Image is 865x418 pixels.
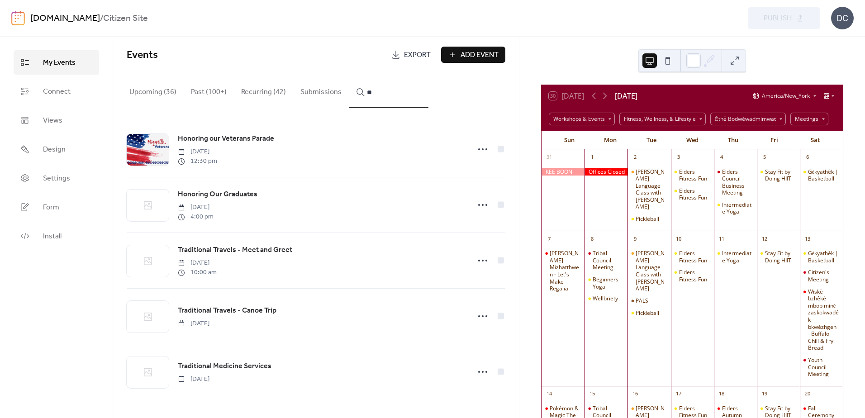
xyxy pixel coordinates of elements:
[100,10,103,27] b: /
[544,152,554,162] div: 31
[714,250,757,264] div: Intermediate Yoga
[803,152,813,162] div: 6
[587,152,597,162] div: 1
[765,250,796,264] div: Stay Fit by Doing HIIT
[293,73,349,107] button: Submissions
[43,231,62,242] span: Install
[178,245,292,256] span: Traditional Travels - Meet and Greet
[717,152,727,162] div: 4
[14,166,99,190] a: Settings
[590,131,631,149] div: Mon
[234,73,293,107] button: Recurring (42)
[760,152,770,162] div: 5
[43,144,66,155] span: Design
[636,309,659,317] div: Pickleball
[178,305,276,317] a: Traditional Travels - Canoe Trip
[43,115,62,126] span: Views
[14,224,99,248] a: Install
[714,201,757,215] div: Intermediate Yoga
[461,50,499,61] span: Add Event
[762,93,810,99] span: America/New_York
[627,215,670,223] div: Pickleball
[178,305,276,316] span: Traditional Travels - Canoe Trip
[178,203,214,212] span: [DATE]
[178,157,217,166] span: 12:30 pm
[404,50,431,61] span: Export
[674,152,684,162] div: 3
[808,288,839,351] div: Wiskë bzhêké mbop minė zaskokwadék bkwézhgën - Buffalo Chili & Fry Bread
[11,11,25,25] img: logo
[43,173,70,184] span: Settings
[803,389,813,399] div: 20
[679,250,710,264] div: Elders Fitness Fun
[178,133,274,144] span: Honoring our Veterans Parade
[587,389,597,399] div: 15
[636,215,659,223] div: Pickleball
[593,250,624,271] div: Tribal Council Meeting
[760,234,770,244] div: 12
[831,7,854,29] div: DC
[542,168,585,176] div: KEE BOON MEIN KAA Pow Wow
[717,389,727,399] div: 18
[178,319,209,328] span: [DATE]
[800,168,843,182] div: Gėkyathêk | Basketball
[671,187,714,201] div: Elders Fitness Fun
[757,168,800,182] div: Stay Fit by Doing HIIT
[630,234,640,244] div: 9
[671,269,714,283] div: Elders Fitness Fun
[14,50,99,75] a: My Events
[593,295,618,302] div: Wellbriety
[593,276,624,290] div: Beginners Yoga
[178,361,271,372] a: Traditional Medicine Services
[549,131,590,149] div: Sun
[674,234,684,244] div: 10
[43,202,59,213] span: Form
[30,10,100,27] a: [DOMAIN_NAME]
[722,201,753,215] div: Intermediate Yoga
[636,168,667,211] div: [PERSON_NAME] Language Class with [PERSON_NAME]
[585,276,627,290] div: Beginners Yoga
[671,250,714,264] div: Elders Fitness Fun
[178,244,292,256] a: Traditional Travels - Meet and Greet
[765,168,796,182] div: Stay Fit by Doing HIIT
[722,250,753,264] div: Intermediate Yoga
[808,269,839,283] div: Citizen's Meeting
[627,250,670,292] div: Bodwéwadmimwen Potawatomi Language Class with Kevin Daugherty
[14,79,99,104] a: Connect
[441,47,505,63] button: Add Event
[808,168,839,182] div: Gėkyathêk | Basketball
[178,375,209,384] span: [DATE]
[127,45,158,65] span: Events
[713,131,754,149] div: Thu
[544,234,554,244] div: 7
[627,297,670,304] div: PALS
[636,250,667,292] div: [PERSON_NAME] Language Class with [PERSON_NAME]
[103,10,148,27] b: Citizen Site
[808,250,839,264] div: Gėkyathêk | Basketball
[800,288,843,351] div: Wiskë bzhêké mbop minė zaskokwadék bkwézhgën - Buffalo Chili & Fry Bread
[587,234,597,244] div: 8
[178,189,257,200] a: Honoring Our Graduates
[178,147,217,157] span: [DATE]
[714,168,757,196] div: Elders Council Business Meeting
[178,133,274,145] a: Honoring our Veterans Parade
[760,389,770,399] div: 19
[630,152,640,162] div: 2
[679,187,710,201] div: Elders Fitness Fun
[800,269,843,283] div: Citizen's Meeting
[800,250,843,264] div: Gėkyathêk | Basketball
[550,250,581,292] div: [PERSON_NAME] Mizhatthwen - Let's Make Regalia
[674,389,684,399] div: 17
[184,73,234,107] button: Past (100+)
[178,212,214,222] span: 4:00 pm
[542,250,585,292] div: Kë Wzketomen Mizhatthwen - Let's Make Regalia
[754,131,795,149] div: Fri
[630,389,640,399] div: 16
[757,250,800,264] div: Stay Fit by Doing HIIT
[679,269,710,283] div: Elders Fitness Fun
[43,57,76,68] span: My Events
[178,268,217,277] span: 10:00 am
